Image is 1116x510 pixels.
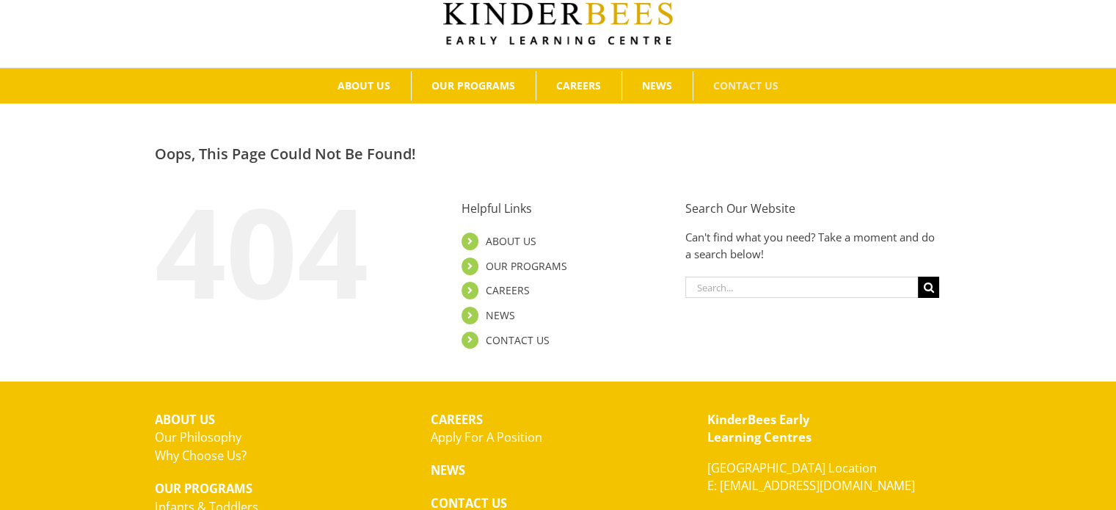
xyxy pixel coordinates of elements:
[918,277,939,298] input: Search
[412,71,536,101] a: OUR PROGRAMS
[486,234,536,248] a: ABOUT US
[642,81,672,91] span: NEWS
[707,411,812,446] a: KinderBees EarlyLearning Centres
[707,477,915,494] a: E: [EMAIL_ADDRESS][DOMAIN_NAME]
[707,459,962,496] p: [GEOGRAPHIC_DATA] Location
[462,200,663,217] h3: Helpful Links
[685,277,919,298] input: Search...
[155,188,409,313] div: 404
[536,71,621,101] a: CAREERS
[685,200,940,217] h3: Search Our Website
[431,411,483,428] strong: CAREERS
[685,229,940,262] p: Can't find what you need? Take a moment and do a search below!
[155,480,252,497] strong: OUR PROGRAMS
[486,259,567,273] a: OUR PROGRAMS
[707,411,812,446] strong: KinderBees Early Learning Centres
[155,429,241,445] a: Our Philosophy
[486,308,515,322] a: NEWS
[486,283,530,297] a: CAREERS
[318,71,411,101] a: ABOUT US
[486,333,550,347] a: CONTACT US
[22,68,1094,103] nav: Main Menu
[556,81,601,91] span: CAREERS
[622,71,693,101] a: NEWS
[431,462,465,478] strong: NEWS
[155,411,215,428] strong: ABOUT US
[155,447,247,464] a: Why Choose Us?
[693,71,799,101] a: CONTACT US
[431,81,515,91] span: OUR PROGRAMS
[431,429,542,445] a: Apply For A Position
[155,143,962,165] h2: Oops, This Page Could Not Be Found!
[713,81,778,91] span: CONTACT US
[338,81,390,91] span: ABOUT US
